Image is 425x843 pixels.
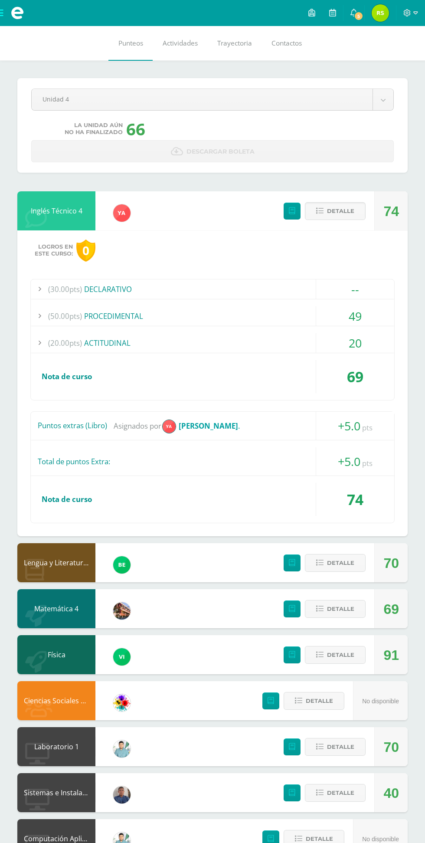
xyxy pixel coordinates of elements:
[126,118,145,140] div: 66
[327,785,354,801] span: Detalle
[316,306,394,326] div: 49
[383,728,399,767] div: 70
[31,279,394,299] div: DECLARATIVO
[32,89,393,110] a: Unidad 4
[118,39,143,48] span: Punteos
[338,418,360,434] span: +5.0
[38,421,107,430] div: Puntos extras (Libro)
[383,544,399,583] div: 70
[35,243,73,257] span: Logros en este curso:
[113,556,131,574] img: b85866ae7f275142dc9a325ef37a630d.png
[161,412,240,440] span: .
[17,773,95,812] div: Sistemas e Instalación de Software
[48,306,82,326] span: (50.00pts)
[305,738,366,756] button: Detalle
[163,420,176,433] img: 1cdec18536d9f5a5b7f2cbf939bcf624.png
[31,306,394,326] div: PROCEDIMENTAL
[31,333,394,353] div: ACTITUDINAL
[17,635,95,674] div: Física
[17,191,95,230] div: Inglés Técnico 4
[113,786,131,804] img: bf66807720f313c6207fc724d78fb4d0.png
[42,371,92,381] span: Nota de curso
[338,453,360,469] span: +5.0
[76,239,95,262] div: 0
[48,333,82,353] span: (20.00pts)
[108,26,153,61] a: Punteos
[113,694,131,712] img: d0a5be8572cbe4fc9d9d910beeabcdaa.png
[327,555,354,571] span: Detalle
[316,360,394,393] div: 69
[17,543,95,582] div: Lengua y Literatura 4
[383,192,399,231] div: 74
[17,727,95,766] div: Laboratorio 1
[362,458,373,468] span: pts
[306,693,333,709] span: Detalle
[113,648,131,666] img: a241c2b06c5b4daf9dd7cbc5f490cd0f.png
[113,740,131,758] img: 3bbeeb896b161c296f86561e735fa0fc.png
[217,39,252,48] span: Trayectoria
[383,636,399,675] div: 91
[284,692,344,710] button: Detalle
[114,412,161,440] span: Asignados por
[262,26,311,61] a: Contactos
[42,89,362,109] span: Unidad 4
[362,423,373,433] span: pts
[17,681,95,720] div: Ciencias Sociales y Formación Ciudadana 4
[305,554,366,572] button: Detalle
[186,141,255,162] span: Descargar boleta
[305,784,366,802] button: Detalle
[65,122,123,136] span: La unidad aún no ha finalizado
[153,26,207,61] a: Actividades
[31,447,394,476] div: Total de puntos Extra:
[207,26,262,61] a: Trayectoria
[48,279,82,299] span: (30.00pts)
[354,11,363,21] span: 5
[372,4,389,22] img: 40ba22f16ea8f5f1325d4f40f26342e8.png
[305,600,366,618] button: Detalle
[362,836,399,843] span: No disponible
[17,589,95,628] div: Matemática 4
[327,739,354,755] span: Detalle
[383,590,399,629] div: 69
[271,39,302,48] span: Contactos
[347,489,363,509] span: 74
[163,39,198,48] span: Actividades
[383,774,399,813] div: 40
[327,203,354,219] span: Detalle
[362,698,399,705] span: No disponible
[42,494,92,504] span: Nota de curso
[316,333,394,353] div: 20
[179,421,238,431] strong: [PERSON_NAME]
[113,602,131,620] img: 0a4f8d2552c82aaa76f7aefb013bc2ce.png
[327,601,354,617] span: Detalle
[327,647,354,663] span: Detalle
[113,204,131,222] img: 90ee13623fa7c5dbc2270dab131931b4.png
[316,279,394,299] div: --
[305,202,366,220] button: Detalle
[305,646,366,664] button: Detalle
